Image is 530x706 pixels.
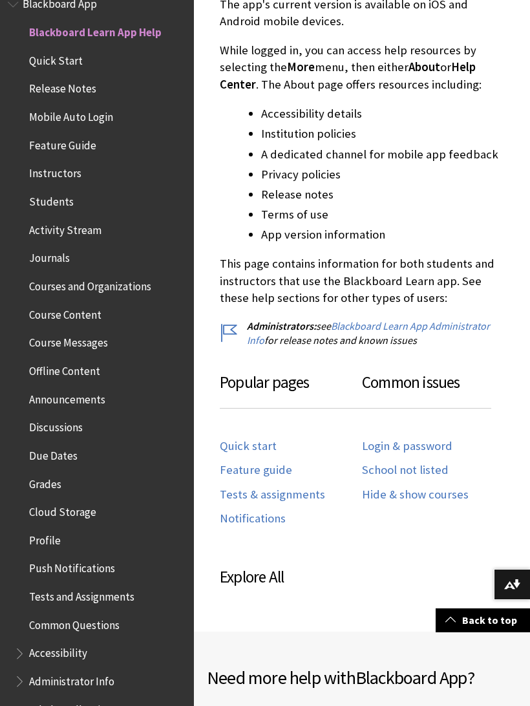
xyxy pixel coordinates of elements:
[261,145,504,164] li: A dedicated channel for mobile app feedback
[29,614,120,632] span: Common Questions
[29,50,83,67] span: Quick Start
[29,163,81,180] span: Instructors
[29,191,74,208] span: Students
[29,473,61,491] span: Grades
[220,319,504,348] p: see for release notes and known issues
[261,186,504,204] li: Release notes
[408,59,440,74] span: About
[436,608,530,632] a: Back to top
[220,439,277,454] a: Quick start
[247,319,316,332] span: Administrators:
[220,370,362,409] h3: Popular pages
[220,565,504,590] h3: Explore All
[220,255,504,306] p: This page contains information for both students and instructors that use the Blackboard Learn ap...
[29,106,113,123] span: Mobile Auto Login
[29,445,78,462] span: Due Dates
[362,463,449,478] a: School not listed
[29,501,96,519] span: Cloud Storage
[29,134,96,152] span: Feature Guide
[261,105,504,123] li: Accessibility details
[29,529,61,547] span: Profile
[29,586,134,603] span: Tests and Assignments
[261,166,504,184] li: Privacy policies
[29,248,70,265] span: Journals
[220,463,292,478] a: Feature guide
[261,226,504,244] li: App version information
[29,558,115,575] span: Push Notifications
[29,78,96,96] span: Release Notes
[29,332,108,350] span: Course Messages
[29,21,162,39] span: Blackboard Learn App Help
[29,360,100,378] span: Offline Content
[29,219,101,237] span: Activity Stream
[29,304,101,321] span: Course Content
[362,487,469,502] a: Hide & show courses
[261,206,504,224] li: Terms of use
[29,416,83,434] span: Discussions
[261,125,504,143] li: Institution policies
[220,59,476,91] span: Help Center
[355,666,467,689] span: Blackboard App
[220,487,325,502] a: Tests & assignments
[29,670,114,688] span: Administrator Info
[220,511,286,526] a: Notifications
[287,59,315,74] span: More
[362,439,452,454] a: Login & password
[29,275,151,293] span: Courses and Organizations
[220,42,504,93] p: While logged in, you can access help resources by selecting the menu, then either or . The About ...
[207,664,517,691] h2: Need more help with ?
[29,643,87,660] span: Accessibility
[362,370,491,409] h3: Common issues
[29,389,105,406] span: Announcements
[247,319,490,347] a: Blackboard Learn App Administrator Info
